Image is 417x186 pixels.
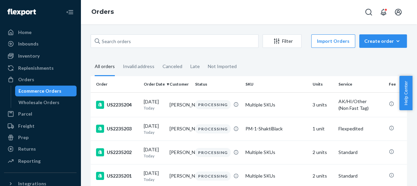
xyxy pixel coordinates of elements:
button: Close Navigation [63,5,77,19]
div: Ecommerce Orders [18,88,61,94]
td: 3 units [310,92,336,117]
div: PROCESSING [195,124,231,133]
div: Home [18,29,32,36]
th: Order [91,76,141,92]
p: AK/HI/Other [338,98,383,105]
div: PROCESSING [195,100,231,109]
a: Returns [4,144,77,154]
div: Orders [18,76,34,83]
p: Standard [338,173,383,179]
div: US2235204 [96,101,138,109]
div: Parcel [18,111,32,117]
p: Today [144,105,164,111]
div: Reporting [18,158,41,164]
th: SKU [243,76,310,92]
th: Service [336,76,386,92]
div: Canceled [163,58,182,75]
div: [DATE] [144,146,164,159]
a: Inventory [4,51,77,61]
td: 2 units [310,141,336,164]
a: Parcel [4,108,77,119]
div: PROCESSING [195,148,231,157]
a: Orders [91,8,114,15]
button: Open account menu [391,5,405,19]
div: Inventory [18,53,40,59]
th: Status [192,76,243,92]
div: Create order [364,38,402,44]
p: Today [144,153,164,159]
th: Units [310,76,336,92]
a: Reporting [4,156,77,166]
button: Open notifications [377,5,390,19]
th: Order Date [141,76,167,92]
a: Ecommerce Orders [15,86,77,96]
img: Flexport logo [7,9,36,15]
div: Invalid address [123,58,154,75]
div: Not Imported [208,58,237,75]
div: All orders [95,58,115,76]
a: Freight [4,121,77,131]
input: Search orders [91,34,259,48]
button: Help Center [399,76,412,110]
div: Replenishments [18,65,54,71]
a: Inbounds [4,38,77,49]
div: Wholesale Orders [18,99,59,106]
div: [DATE] [144,98,164,111]
button: Create order [359,34,407,48]
div: Late [190,58,200,75]
div: (Non Fast Tag) [338,105,383,112]
ol: breadcrumbs [86,2,119,22]
td: Multiple SKUs [243,92,310,117]
a: Prep [4,132,77,143]
div: US2235203 [96,125,138,133]
button: Filter [263,34,302,48]
td: [PERSON_NAME] [167,92,193,117]
div: PM-1-ShaktiBlack [245,125,307,132]
div: [DATE] [144,123,164,135]
div: PROCESSING [195,172,231,181]
a: Home [4,27,77,38]
div: Inbounds [18,40,39,47]
td: [PERSON_NAME] [167,141,193,164]
div: Prep [18,134,29,141]
td: 1 unit [310,117,336,141]
td: [PERSON_NAME] [167,117,193,141]
div: Filter [263,38,301,44]
p: Standard [338,149,383,156]
a: Orders [4,74,77,85]
div: [DATE] [144,170,164,182]
p: Flexpedited [338,125,383,132]
p: Today [144,177,164,182]
div: Freight [18,123,35,129]
button: Open Search Box [362,5,375,19]
p: Today [144,129,164,135]
div: Returns [18,146,36,152]
a: Replenishments [4,63,77,73]
a: Wholesale Orders [15,97,77,108]
td: Multiple SKUs [243,141,310,164]
div: Customer [170,81,190,87]
div: US2235202 [96,148,138,156]
button: Import Orders [311,34,355,48]
div: US2235201 [96,172,138,180]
